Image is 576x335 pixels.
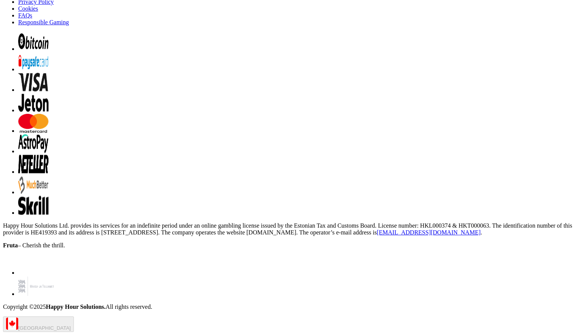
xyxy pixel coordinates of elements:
a: Cookies [18,5,38,12]
img: AstroPay [18,134,49,153]
img: Skrill [18,196,49,215]
p: Copyright ©2025 All rights reserved. [3,304,573,310]
p: – Cherish the thrill. [3,242,573,249]
a: FAQs [18,12,32,19]
img: MasterCard [18,114,49,133]
strong: Fruta [3,242,18,248]
img: PaysafeCard [18,52,49,71]
img: Jeton [18,93,49,112]
img: MuchBetter [18,175,49,194]
img: Bitcoin [18,32,49,51]
span: [GEOGRAPHIC_DATA] [18,325,71,331]
p: Happy Hour Solutions Ltd. provides its services for an indefinite period under an online gambling... [3,222,573,236]
img: VISA [18,73,49,92]
img: maksu-ja-tolliamet [18,276,54,296]
a: Responsible Gaming [18,19,69,25]
a: [EMAIL_ADDRESS][DOMAIN_NAME] [377,229,481,236]
a: maksu-ja-tolliamet [18,291,54,297]
img: Canada flag [6,318,18,330]
button: [GEOGRAPHIC_DATA] [3,316,74,332]
strong: Happy Hour Solutions. [46,304,106,310]
img: Neteller [18,155,49,174]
